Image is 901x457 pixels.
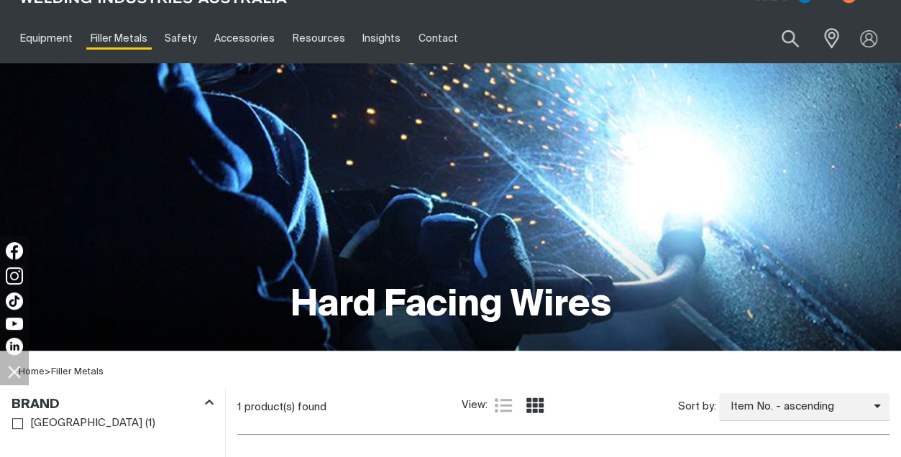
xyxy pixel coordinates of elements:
aside: Filters [12,389,214,434]
a: Filler Metals [81,14,155,63]
button: Search products [766,22,815,55]
input: Product name or item number... [748,22,815,55]
span: [GEOGRAPHIC_DATA] [30,415,142,432]
div: Brand [12,394,214,413]
a: Accessories [206,14,283,63]
a: Resources [284,14,354,63]
a: Insights [354,14,409,63]
ul: Brand [12,414,213,433]
a: Home [19,367,45,377]
span: Item No. - ascending [719,399,874,415]
a: List view [495,397,512,414]
span: Sort by: [677,399,715,415]
img: Instagram [6,267,23,285]
img: LinkedIn [6,338,23,355]
a: Contact [409,14,466,63]
img: TikTok [6,292,23,310]
h1: Hard Facing Wires [291,282,611,329]
img: Facebook [6,242,23,259]
a: Equipment [12,14,81,63]
section: Product list controls [237,389,889,425]
span: View: [462,397,488,414]
span: > [45,367,51,377]
span: ( 1 ) [145,415,155,432]
nav: Main [12,14,670,63]
a: Filler Metals [51,367,104,377]
img: YouTube [6,318,23,330]
a: Safety [156,14,206,63]
h3: Brand [12,397,60,413]
a: [GEOGRAPHIC_DATA] [12,414,142,433]
img: hide socials [2,359,27,384]
div: 1 [237,400,461,415]
span: product(s) found [244,402,326,412]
